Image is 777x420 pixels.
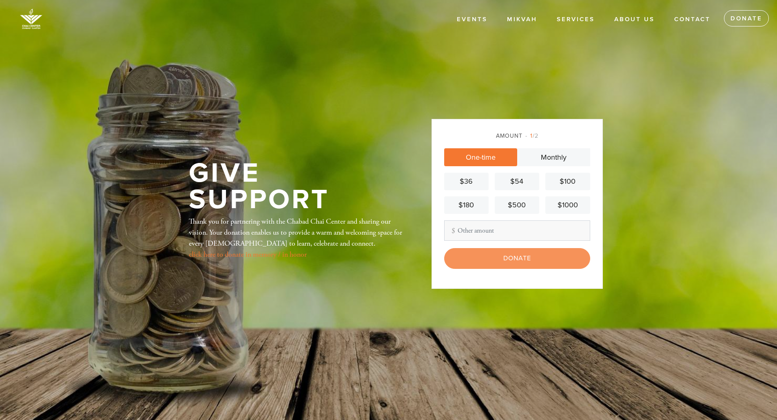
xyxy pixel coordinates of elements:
a: Events [451,12,494,27]
div: $36 [447,176,485,187]
a: $180 [444,196,489,214]
a: $500 [495,196,539,214]
div: $54 [498,176,536,187]
div: $1000 [549,200,587,211]
div: $500 [498,200,536,211]
a: About Us [608,12,661,27]
div: $180 [447,200,485,211]
h1: Give Support [189,160,405,213]
a: click here to donate in memory / in honor [189,250,307,259]
a: $54 [495,173,539,190]
a: Donate [724,10,769,26]
a: $1000 [545,196,590,214]
a: $100 [545,173,590,190]
a: Monthly [517,148,590,166]
div: Amount [444,132,590,140]
span: 1 [530,132,533,139]
div: $100 [549,176,587,187]
div: Thank you for partnering with the Chabad Chai Center and sharing our vision. Your donation enable... [189,216,405,260]
a: Contact [668,12,717,27]
span: /2 [525,132,538,139]
a: One-time [444,148,517,166]
img: image%20%281%29.png [12,4,50,33]
a: $36 [444,173,489,190]
a: Mikvah [501,12,543,27]
a: Services [551,12,601,27]
input: Other amount [444,220,590,241]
